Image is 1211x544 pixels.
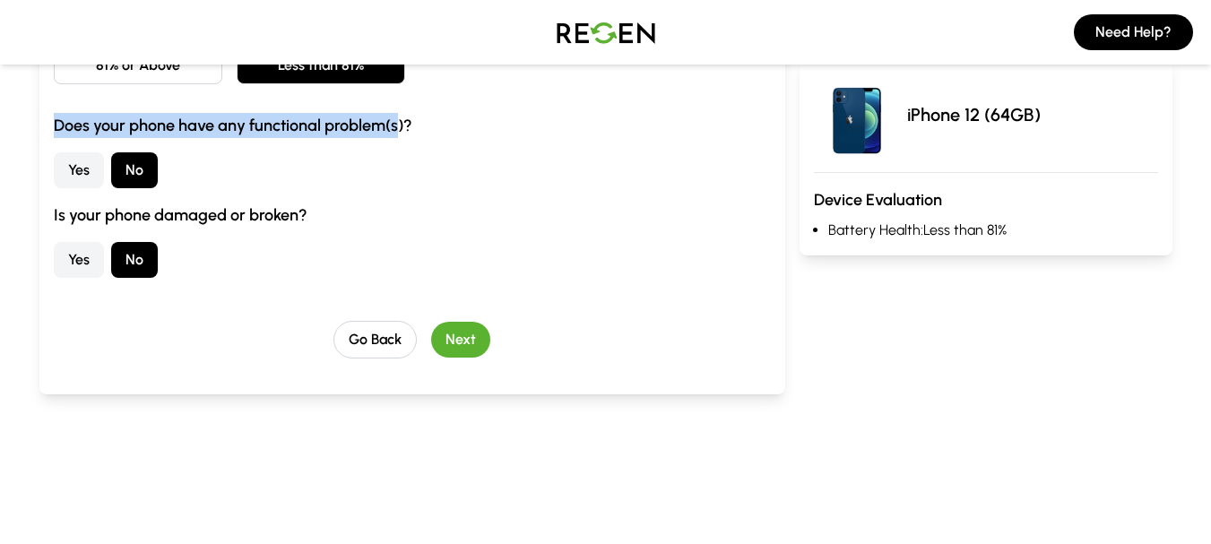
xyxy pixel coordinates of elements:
[111,242,158,278] button: No
[54,203,771,228] h3: Is your phone damaged or broken?
[54,47,222,84] button: 81% or Above
[237,47,405,84] button: Less than 81%
[814,72,900,158] img: iPhone 12
[54,152,104,188] button: Yes
[1074,14,1193,50] button: Need Help?
[333,321,417,358] button: Go Back
[814,187,1158,212] h3: Device Evaluation
[54,113,771,138] h3: Does your phone have any functional problem(s)?
[907,102,1041,127] p: iPhone 12 (64GB)
[828,220,1158,241] li: Battery Health: Less than 81%
[431,322,490,358] button: Next
[111,152,158,188] button: No
[543,7,669,57] img: Logo
[54,242,104,278] button: Yes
